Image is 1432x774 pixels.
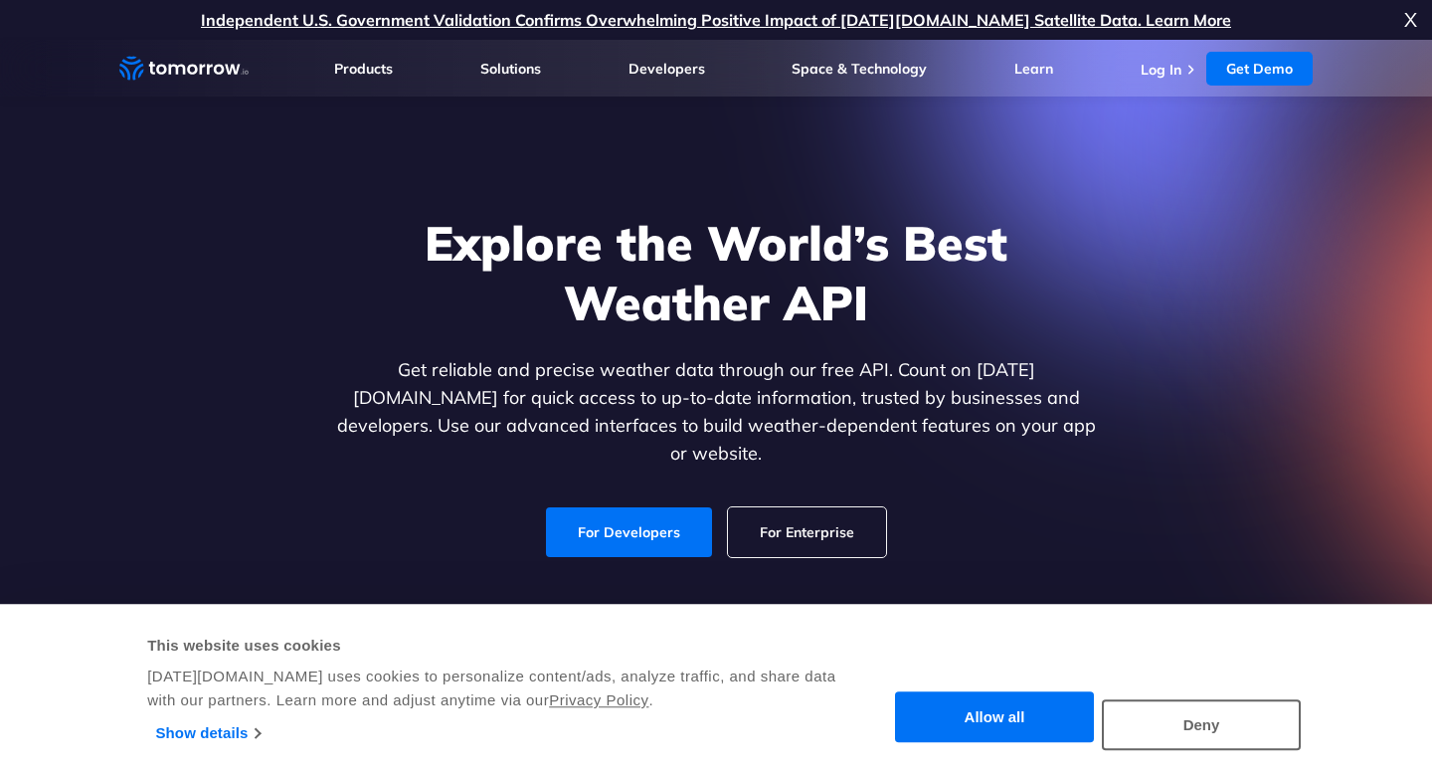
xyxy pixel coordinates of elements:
a: Developers [628,60,705,78]
a: Space & Technology [792,60,927,78]
div: [DATE][DOMAIN_NAME] uses cookies to personalize content/ads, analyze traffic, and share data with... [147,665,860,712]
a: Independent U.S. Government Validation Confirms Overwhelming Positive Impact of [DATE][DOMAIN_NAM... [201,10,1231,30]
a: For Developers [546,507,712,557]
a: For Enterprise [728,507,886,557]
p: Get reliable and precise weather data through our free API. Count on [DATE][DOMAIN_NAME] for quic... [332,356,1100,468]
button: Allow all [895,692,1094,743]
a: Learn [1014,60,1053,78]
a: Products [334,60,393,78]
button: Deny [1102,699,1301,750]
h1: Explore the World’s Best Weather API [332,213,1100,332]
a: Get Demo [1206,52,1313,86]
a: Log In [1141,61,1181,79]
a: Solutions [480,60,541,78]
div: This website uses cookies [147,634,860,658]
a: Show details [156,718,261,748]
a: Home link [119,54,249,84]
a: Privacy Policy [549,691,648,708]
